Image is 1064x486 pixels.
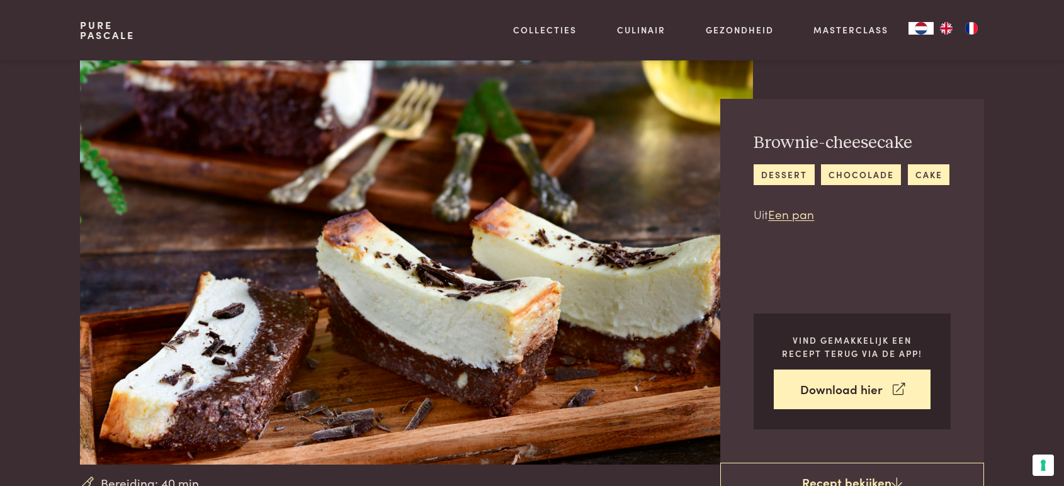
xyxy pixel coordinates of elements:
[706,23,774,37] a: Gezondheid
[908,22,984,35] aside: Language selected: Nederlands
[768,205,814,222] a: Een pan
[80,20,135,40] a: PurePascale
[513,23,577,37] a: Collecties
[908,22,934,35] div: Language
[754,164,814,185] a: dessert
[959,22,984,35] a: FR
[908,164,949,185] a: cake
[821,164,901,185] a: chocolade
[774,334,931,359] p: Vind gemakkelijk een recept terug via de app!
[774,370,931,409] a: Download hier
[1033,455,1054,476] button: Uw voorkeuren voor toestemming voor trackingtechnologieën
[617,23,665,37] a: Culinair
[934,22,959,35] a: EN
[908,22,934,35] a: NL
[754,132,949,154] h2: Brownie-cheesecake
[754,205,949,223] p: Uit
[934,22,984,35] ul: Language list
[80,60,753,465] img: Brownie-cheesecake
[813,23,888,37] a: Masterclass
